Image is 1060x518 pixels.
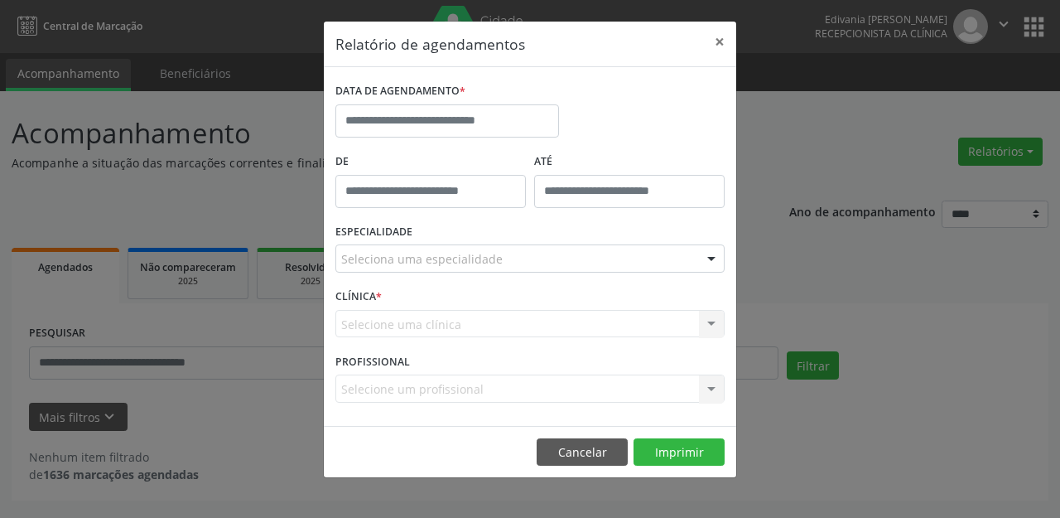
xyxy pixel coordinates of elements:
button: Close [703,22,736,62]
label: ATÉ [534,149,725,175]
button: Cancelar [537,438,628,467]
label: CLÍNICA [335,284,382,310]
span: Seleciona uma especialidade [341,250,503,268]
label: PROFISSIONAL [335,349,410,375]
label: De [335,149,526,175]
label: DATA DE AGENDAMENTO [335,79,465,104]
label: ESPECIALIDADE [335,220,412,245]
button: Imprimir [634,438,725,467]
h5: Relatório de agendamentos [335,33,525,55]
